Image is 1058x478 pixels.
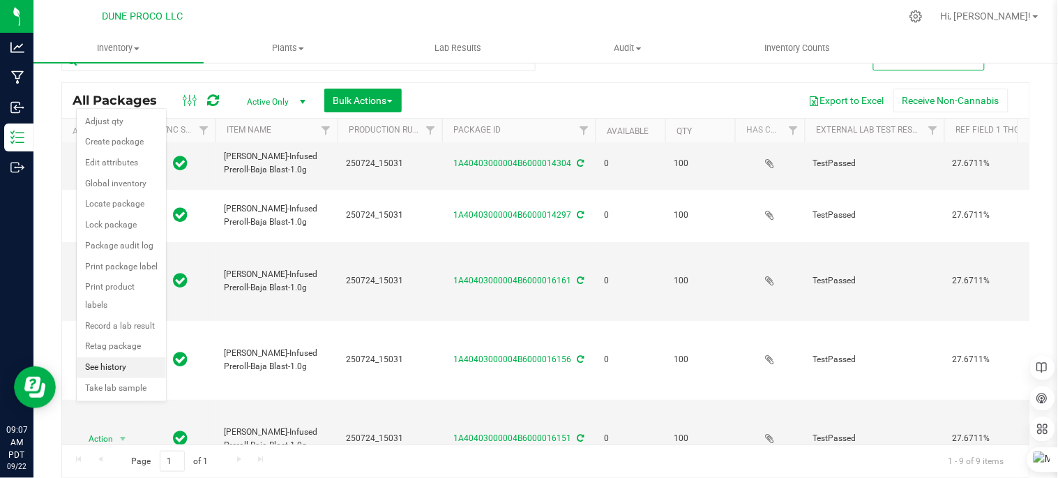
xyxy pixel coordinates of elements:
li: Edit attributes [77,153,166,174]
span: DUNE PROCO LLC [102,10,183,22]
span: 100 [674,157,727,170]
li: Package audit log [77,236,166,257]
a: Filter [192,119,216,142]
span: 250724_15031 [346,274,434,287]
inline-svg: Inbound [10,100,24,114]
a: Lab Results [373,33,543,63]
a: Audit [543,33,713,63]
a: 1A40403000004B6000016151 [454,433,572,443]
span: [PERSON_NAME]-Infused Preroll-Baja Blast-1.0g [224,347,329,373]
span: TestPassed [813,274,936,287]
a: Inventory [33,33,204,63]
a: Available [607,126,649,136]
a: Plants [204,33,374,63]
li: Retag package [77,336,166,357]
span: TestPassed [813,157,936,170]
span: select [114,429,132,449]
span: Hi, [PERSON_NAME]! [941,10,1031,22]
input: 1 [160,451,185,472]
a: Filter [782,119,805,142]
span: Page of 1 [119,451,220,472]
span: 100 [674,209,727,222]
a: Filter [573,119,596,142]
span: 27.6711% [953,209,1058,222]
span: 27.6711% [953,157,1058,170]
li: See history [77,357,166,378]
span: 100 [674,432,727,445]
inline-svg: Outbound [10,160,24,174]
span: Sync from Compliance System [575,354,584,364]
span: 0 [604,209,657,222]
li: Global inventory [77,174,166,195]
iframe: Resource center [14,366,56,408]
span: 250724_15031 [346,353,434,366]
li: Take lab sample [77,378,166,399]
a: Package ID [453,125,501,135]
a: Inventory Counts [713,33,883,63]
span: In Sync [174,205,188,225]
a: Sync Status [157,125,211,135]
span: [PERSON_NAME]-Infused Preroll-Baja Blast-1.0g [224,268,329,294]
a: 1A40403000004B6000016161 [454,276,572,285]
span: Audit [544,42,713,54]
span: 27.6711% [953,432,1058,445]
div: Manage settings [907,10,925,23]
span: Action [76,429,114,449]
span: 1 - 9 of 9 items [937,451,1015,472]
span: In Sync [174,154,188,173]
span: TestPassed [813,353,936,366]
span: Sync from Compliance System [575,158,584,168]
span: 250724_15031 [346,157,434,170]
inline-svg: Inventory [10,130,24,144]
span: Inventory [33,42,204,54]
a: Filter [419,119,442,142]
span: Inventory Counts [746,42,849,54]
li: Locate package [77,194,166,215]
inline-svg: Manufacturing [10,70,24,84]
inline-svg: Analytics [10,40,24,54]
span: All Packages [73,93,171,108]
span: TestPassed [813,432,936,445]
div: Actions [73,126,140,136]
th: Has COA [735,119,805,143]
span: 100 [674,274,727,287]
a: Ref Field 1 THC [955,125,1020,135]
a: Filter [921,119,944,142]
span: Sync from Compliance System [575,276,584,285]
li: Adjust qty [77,112,166,133]
a: Item Name [227,125,271,135]
span: [PERSON_NAME]-Infused Preroll-Baja Blast-1.0g [224,202,329,229]
span: 0 [604,274,657,287]
span: 0 [604,432,657,445]
p: 09/22 [6,461,27,472]
span: 100 [674,353,727,366]
button: Export to Excel [800,89,893,112]
span: Sync from Compliance System [575,210,584,220]
span: 250724_15031 [346,432,434,445]
span: TestPassed [813,209,936,222]
button: Bulk Actions [324,89,402,112]
span: Sync from Compliance System [575,433,584,443]
span: [PERSON_NAME]-Infused Preroll-Baja Blast-1.0g [224,426,329,452]
li: Create package [77,132,166,153]
span: Bulk Actions [333,95,393,106]
a: 1A40403000004B6000016156 [454,354,572,364]
a: Production Run [349,125,419,135]
a: 1A40403000004B6000014297 [454,210,572,220]
span: 250724_15031 [346,209,434,222]
span: In Sync [174,271,188,290]
span: 27.6711% [953,353,1058,366]
a: 1A40403000004B6000014304 [454,158,572,168]
span: Plants [204,42,373,54]
a: Qty [677,126,692,136]
span: 0 [604,353,657,366]
p: 09:07 AM PDT [6,424,27,461]
span: Lab Results [416,42,500,54]
span: 0 [604,157,657,170]
span: 27.6711% [953,274,1058,287]
a: External Lab Test Result [816,125,925,135]
li: Print product labels [77,277,166,315]
li: Lock package [77,215,166,236]
span: In Sync [174,350,188,369]
li: Record a lab result [77,316,166,337]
